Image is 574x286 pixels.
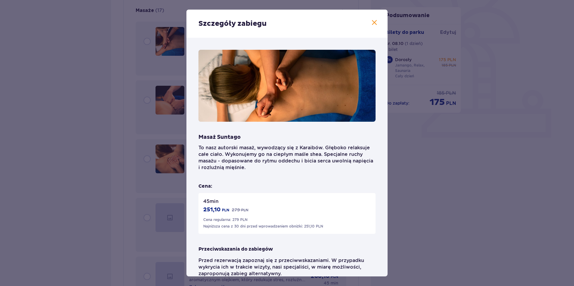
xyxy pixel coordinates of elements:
p: Najniższa cena z 30 dni przed wprowadzeniem obniżki: 251,10 PLN [203,224,323,229]
p: 45 min [203,198,219,205]
p: To nasz autorski masaż, wywodzący się z Karaibów. Głęboko relaksuje całe ciało. Wykonujemy go na ... [198,144,376,171]
p: Cena regularna: 279 PLN [203,217,247,222]
p: Przed rezerwacją zapoznaj się z przeciwwskazaniami. W przypadku wykrycia ich w trakcie wizyty, na... [198,257,376,277]
p: 279 [232,207,240,213]
p: Szczegóły zabiegu [198,19,267,28]
p: 251,10 [203,206,221,213]
p: Masaż Suntago [198,134,241,141]
p: Cena: [198,183,212,189]
p: Przeciwskazania do zabiegów [198,246,273,252]
span: PLN [241,207,248,213]
p: PLN [222,207,229,213]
